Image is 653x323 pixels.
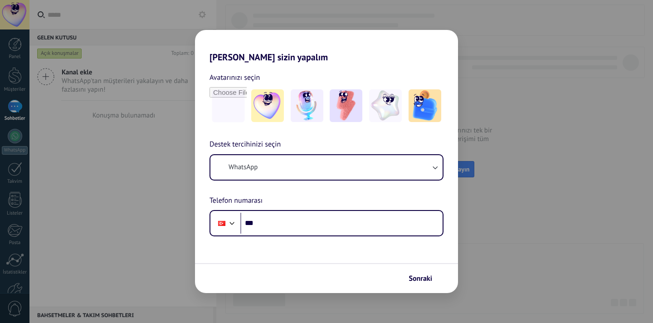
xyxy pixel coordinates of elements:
[330,89,362,122] img: -3.jpeg
[210,72,260,83] span: Avatarınızı seçin
[369,89,402,122] img: -4.jpeg
[404,271,444,286] button: Sonraki
[195,30,458,63] h2: [PERSON_NAME] sizin yapalım
[210,155,443,180] button: WhatsApp
[291,89,323,122] img: -2.jpeg
[210,195,263,207] span: Telefon numarası
[409,275,432,282] span: Sonraki
[251,89,284,122] img: -1.jpeg
[213,214,230,233] div: Turkey: + 90
[210,139,281,151] span: Destek tercihinizi seçin
[229,163,258,172] span: WhatsApp
[409,89,441,122] img: -5.jpeg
